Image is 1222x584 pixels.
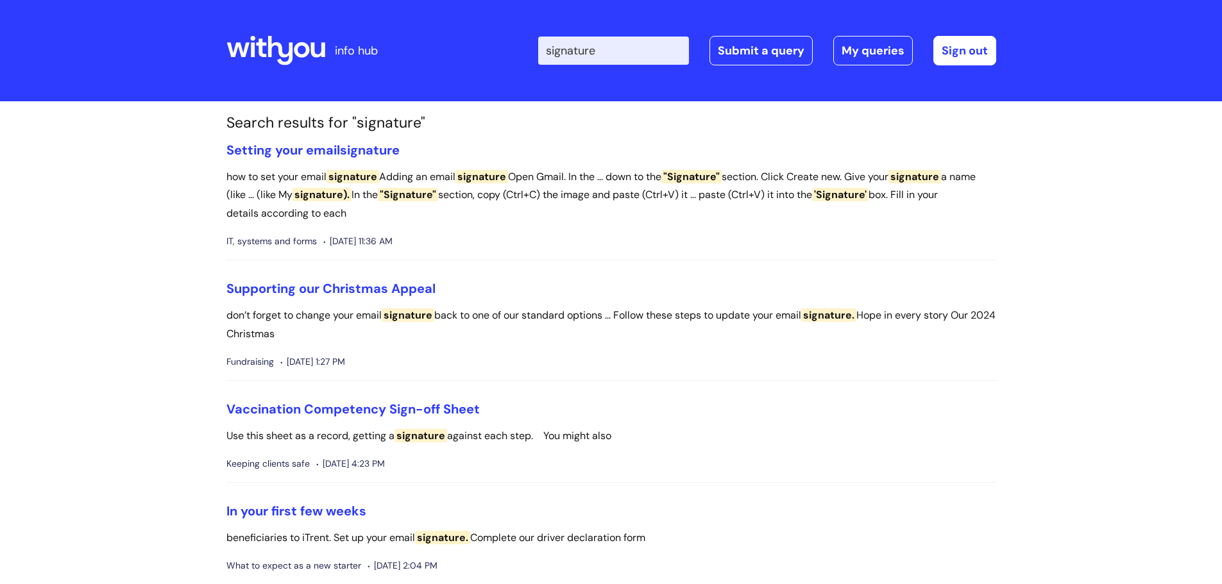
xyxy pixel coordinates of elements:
[455,170,508,183] span: signature
[661,170,722,183] span: "Signature"
[812,188,869,201] span: 'Signature'
[226,503,366,519] a: In your first few weeks
[226,306,996,344] p: don’t forget to change your email back to one of our standard options ... Follow these steps to u...
[709,36,813,65] a: Submit a query
[323,233,393,249] span: [DATE] 11:36 AM
[226,354,274,370] span: Fundraising
[833,36,913,65] a: My queries
[340,142,400,158] span: signature
[226,401,480,417] a: Vaccination Competency Sign-off Sheet
[538,37,689,65] input: Search
[226,280,436,297] a: Supporting our Christmas Appeal
[801,308,856,322] span: signature.
[226,168,996,223] p: how to set your email Adding an email Open Gmail. In the ... down to the section. Click Create ne...
[327,170,379,183] span: signature
[415,531,470,544] span: signature.
[378,188,438,201] span: "Signature"
[368,558,437,574] span: [DATE] 2:04 PM
[316,456,385,472] span: [DATE] 4:23 PM
[888,170,941,183] span: signature
[382,308,434,322] span: signature
[335,40,378,61] p: info hub
[933,36,996,65] a: Sign out
[226,558,361,574] span: What to expect as a new starter
[226,529,996,547] p: beneficiaries to iTrent. Set up your email Complete our driver declaration form
[226,142,400,158] a: Setting your emailsignature
[293,188,352,201] span: signature).
[226,114,996,132] h1: Search results for "signature"
[395,429,447,442] span: signature
[226,456,310,472] span: Keeping clients safe
[280,354,345,370] span: [DATE] 1:27 PM
[538,36,996,65] div: | -
[226,427,996,446] p: Use this sheet as a record, getting a against each step. You might also
[226,233,317,249] span: IT, systems and forms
